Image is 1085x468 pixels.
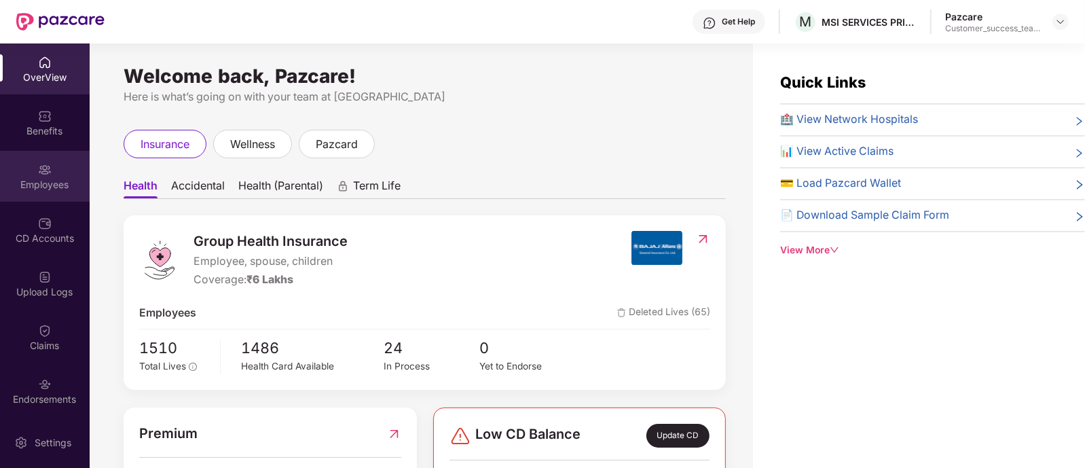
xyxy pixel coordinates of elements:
[238,179,323,198] span: Health (Parental)
[139,305,196,322] span: Employees
[124,71,726,82] div: Welcome back, Pazcare!
[1074,178,1085,192] span: right
[479,336,574,359] span: 0
[194,253,348,270] span: Employee, spouse, children
[171,179,225,198] span: Accidental
[617,308,626,317] img: deleteIcon
[246,273,293,286] span: ₹6 Lakhs
[124,179,158,198] span: Health
[194,272,348,289] div: Coverage:
[139,423,198,444] span: Premium
[945,10,1040,23] div: Pazcare
[449,425,471,447] img: svg+xml;base64,PHN2ZyBpZD0iRGFuZ2VyLTMyeDMyIiB4bWxucz0iaHR0cDovL3d3dy53My5vcmcvMjAwMC9zdmciIHdpZH...
[38,217,52,230] img: svg+xml;base64,PHN2ZyBpZD0iQ0RfQWNjb3VudHMiIGRhdGEtbmFtZT0iQ0QgQWNjb3VudHMiIHhtbG5zPSJodHRwOi8vd3...
[139,240,180,281] img: logo
[780,73,866,91] span: Quick Links
[241,359,384,374] div: Health Card Available
[830,245,839,255] span: down
[38,109,52,123] img: svg+xml;base64,PHN2ZyBpZD0iQmVuZWZpdHMiIHhtbG5zPSJodHRwOi8vd3d3LnczLm9yZy8yMDAwL3N2ZyIgd2lkdGg9Ij...
[38,56,52,69] img: svg+xml;base64,PHN2ZyBpZD0iSG9tZSIgeG1sbnM9Imh0dHA6Ly93d3cudzMub3JnLzIwMDAvc3ZnIiB3aWR0aD0iMjAiIG...
[38,378,52,391] img: svg+xml;base64,PHN2ZyBpZD0iRW5kb3JzZW1lbnRzIiB4bWxucz0iaHR0cDovL3d3dy53My5vcmcvMjAwMC9zdmciIHdpZH...
[1074,114,1085,128] span: right
[1074,146,1085,160] span: right
[353,179,401,198] span: Term Life
[387,423,401,444] img: RedirectIcon
[124,88,726,105] div: Here is what’s going on with your team at [GEOGRAPHIC_DATA]
[800,14,812,30] span: M
[38,270,52,284] img: svg+xml;base64,PHN2ZyBpZD0iVXBsb2FkX0xvZ3MiIGRhdGEtbmFtZT0iVXBsb2FkIExvZ3MiIHhtbG5zPSJodHRwOi8vd3...
[780,243,1085,258] div: View More
[646,424,710,447] div: Update CD
[475,424,581,447] span: Low CD Balance
[1074,210,1085,224] span: right
[384,336,479,359] span: 24
[384,359,479,374] div: In Process
[696,232,710,246] img: RedirectIcon
[16,13,105,31] img: New Pazcare Logo
[38,163,52,177] img: svg+xml;base64,PHN2ZyBpZD0iRW1wbG95ZWVzIiB4bWxucz0iaHR0cDovL3d3dy53My5vcmcvMjAwMC9zdmciIHdpZHRoPS...
[14,436,28,450] img: svg+xml;base64,PHN2ZyBpZD0iU2V0dGluZy0yMHgyMCIgeG1sbnM9Imh0dHA6Ly93d3cudzMub3JnLzIwMDAvc3ZnIiB3aW...
[945,23,1040,34] div: Customer_success_team_lead
[194,231,348,252] span: Group Health Insurance
[822,16,917,29] div: MSI SERVICES PRIVATE LIMITED
[617,305,710,322] span: Deleted Lives (65)
[479,359,574,374] div: Yet to Endorse
[189,363,197,371] span: info-circle
[631,231,682,265] img: insurerIcon
[780,111,918,128] span: 🏥 View Network Hospitals
[780,175,901,192] span: 💳 Load Pazcard Wallet
[780,143,894,160] span: 📊 View Active Claims
[139,361,186,372] span: Total Lives
[31,436,75,450] div: Settings
[337,180,349,192] div: animation
[722,16,755,27] div: Get Help
[316,136,358,153] span: pazcard
[703,16,716,30] img: svg+xml;base64,PHN2ZyBpZD0iSGVscC0zMngzMiIgeG1sbnM9Imh0dHA6Ly93d3cudzMub3JnLzIwMDAvc3ZnIiB3aWR0aD...
[241,336,384,359] span: 1486
[141,136,189,153] span: insurance
[230,136,275,153] span: wellness
[139,336,210,359] span: 1510
[1055,16,1066,27] img: svg+xml;base64,PHN2ZyBpZD0iRHJvcGRvd24tMzJ4MzIiIHhtbG5zPSJodHRwOi8vd3d3LnczLm9yZy8yMDAwL3N2ZyIgd2...
[780,207,949,224] span: 📄 Download Sample Claim Form
[38,324,52,338] img: svg+xml;base64,PHN2ZyBpZD0iQ2xhaW0iIHhtbG5zPSJodHRwOi8vd3d3LnczLm9yZy8yMDAwL3N2ZyIgd2lkdGg9IjIwIi...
